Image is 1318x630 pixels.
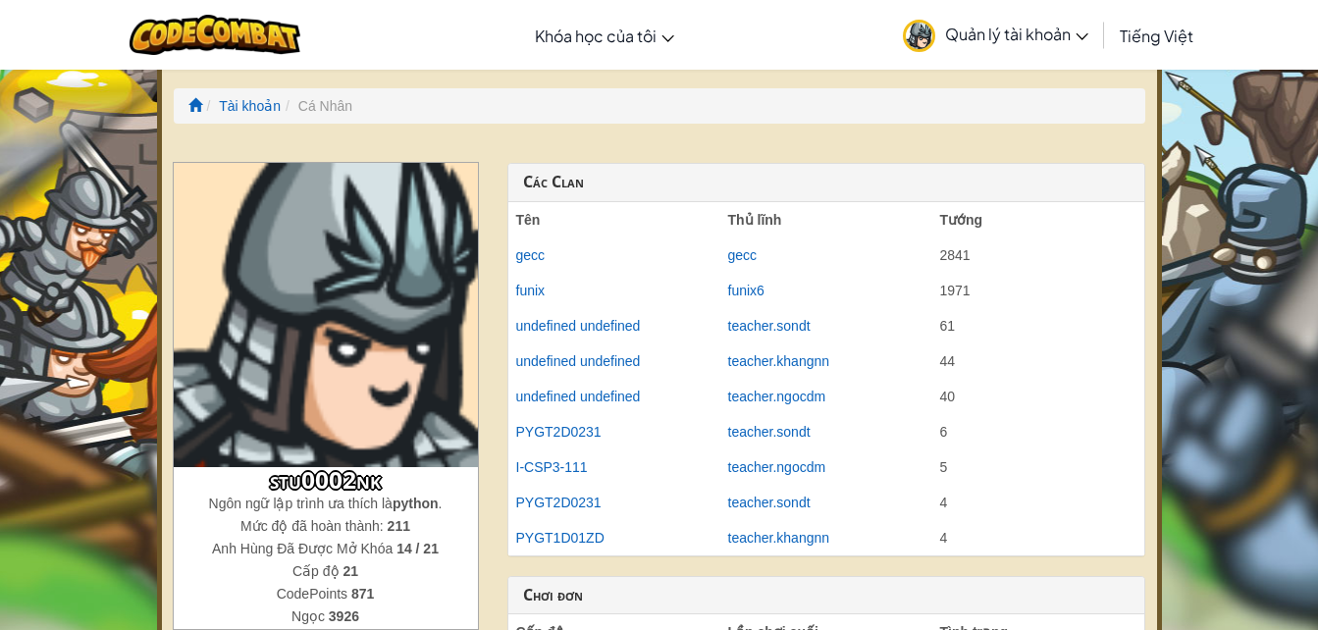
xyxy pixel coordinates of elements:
a: undefined undefined [516,353,641,369]
td: 4 [932,520,1144,555]
strong: 211 [388,518,410,534]
th: Tên [508,202,720,237]
a: teacher.ngocdm [728,389,826,404]
th: Tướng [932,202,1144,237]
span: Ngọc [291,608,329,624]
a: PYGT1D01ZD [516,530,605,546]
span: Cấp độ [292,563,343,579]
strong: 3926 [329,608,359,624]
td: 5 [932,449,1144,485]
td: 61 [932,308,1144,343]
td: 40 [932,379,1144,414]
th: Thủ lĩnh [720,202,932,237]
strong: 21 [343,563,358,579]
strong: 14 / 21 [396,541,439,556]
a: Tiếng Việt [1110,9,1203,62]
strong: 871 [351,586,374,602]
a: PYGT2D0231 [516,495,602,510]
a: teacher.sondt [728,318,811,334]
span: Anh Hùng Đã Được Mở Khóa [212,541,396,556]
li: Cá Nhân [281,96,352,116]
a: undefined undefined [516,318,641,334]
img: avatar [903,20,935,52]
span: Tiếng Việt [1120,26,1193,46]
span: Mức độ đã hoàn thành: [240,518,388,534]
span: Khóa học của tôi [535,26,657,46]
a: Tài khoản [219,98,281,114]
a: funix [516,283,546,298]
td: 2841 [932,237,1144,273]
a: Khóa học của tôi [525,9,684,62]
img: CodeCombat logo [130,15,301,55]
a: teacher.sondt [728,495,811,510]
strong: python [393,496,439,511]
a: teacher.khangnn [728,353,830,369]
h3: Các Clan [523,174,1130,191]
a: Quản lý tài khoản [893,4,1098,66]
a: gecc [728,247,758,263]
a: teacher.khangnn [728,530,830,546]
a: funix6 [728,283,764,298]
td: 4 [932,485,1144,520]
a: gecc [516,247,546,263]
a: undefined undefined [516,389,641,404]
h3: stu0002nk [174,467,478,494]
span: . [439,496,443,511]
td: 6 [932,414,1144,449]
span: Quản lý tài khoản [945,24,1088,44]
a: teacher.ngocdm [728,459,826,475]
span: Ngôn ngữ lập trình ưa thích là [209,496,393,511]
td: 44 [932,343,1144,379]
a: I-CSP3-111 [516,459,588,475]
a: teacher.sondt [728,424,811,440]
span: CodePoints [277,586,351,602]
a: PYGT2D0231 [516,424,602,440]
h3: Chơi đơn [523,587,1130,604]
td: 1971 [932,273,1144,308]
